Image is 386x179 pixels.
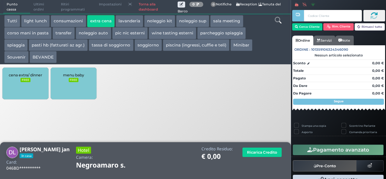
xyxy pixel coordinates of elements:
[76,27,111,39] button: noleggio auto
[211,2,216,7] span: 0
[163,39,229,51] button: piscina (ingressi, cuffie e teli)
[3,0,30,14] span: Punto cassa
[372,84,384,88] strong: 0,00 €
[51,15,86,27] button: consumazioni
[176,15,209,27] button: noleggio sup
[149,27,196,39] button: wine tasting esterni
[52,27,75,39] button: transfer
[355,23,385,30] button: Rimuovi tutto
[201,153,233,160] h1: € 0,00
[20,146,70,153] b: [PERSON_NAME] jan
[4,27,52,39] button: corso mani in pasta
[134,39,162,51] button: soggiorno
[29,39,88,51] button: pasti hb (fatturati az agr.)
[334,99,343,103] strong: Segue
[304,10,362,21] input: Codice Cliente
[242,148,282,157] button: Ricarica Credito
[323,23,354,30] button: Rim. Cliente
[58,0,96,14] span: Ritiri programmati
[76,147,91,154] h3: Hotel
[63,73,84,77] span: menu baby
[112,27,148,39] button: pic nic esterni
[294,47,310,52] span: Ordine :
[372,76,384,80] strong: 0,00 €
[4,51,29,63] button: Souvenir
[76,161,142,169] h1: Negroamaro s.
[372,69,384,73] strong: 0,00 €
[89,39,133,51] button: tassa di soggiorno
[9,73,42,77] span: cena extra/ dinner
[197,27,246,39] button: parcheggio spiaggia
[302,124,326,128] label: Stampa una copia
[293,91,312,95] strong: Da Pagare
[293,76,306,80] strong: Pagato
[20,153,33,158] span: In casa
[30,0,58,14] span: Ultimi ordini
[292,23,323,30] button: Cerca Cliente
[292,53,385,57] div: Nessun articolo selezionato
[192,2,195,6] b: 0
[69,78,78,82] small: FREE
[87,15,115,27] button: extra cena
[293,69,304,73] strong: Totale
[135,0,177,14] a: Torna alla dashboard
[115,15,143,27] button: lavanderia
[293,84,307,88] strong: Da Dare
[372,61,384,65] strong: 0,00 €
[372,91,384,95] strong: 0,00 €
[96,0,125,9] span: Impostazioni
[349,124,375,128] label: Scontrino Parlante
[76,155,93,160] h4: Camera:
[4,39,28,51] button: spiaggia
[6,160,17,165] h4: Card:
[335,36,353,45] a: Note
[4,15,20,27] button: Tutti
[292,36,313,45] a: Ordine
[30,51,57,63] button: BEVANDE
[144,15,175,27] button: noleggio kit
[311,47,348,52] span: 101359106324346090
[302,130,313,134] label: Asporto
[21,78,30,82] small: FREE
[293,145,384,155] button: Pagamento avanzato
[230,39,252,51] button: Minibar
[201,147,233,151] h4: Credito Residuo:
[293,61,305,66] strong: Sconto
[21,15,50,27] button: light lunch
[6,147,18,158] img: De Leeuw jan
[210,15,243,27] button: sala meeting
[313,36,335,45] a: Servizi
[293,160,357,171] button: Pre-Conto
[349,130,377,134] label: Comanda prioritaria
